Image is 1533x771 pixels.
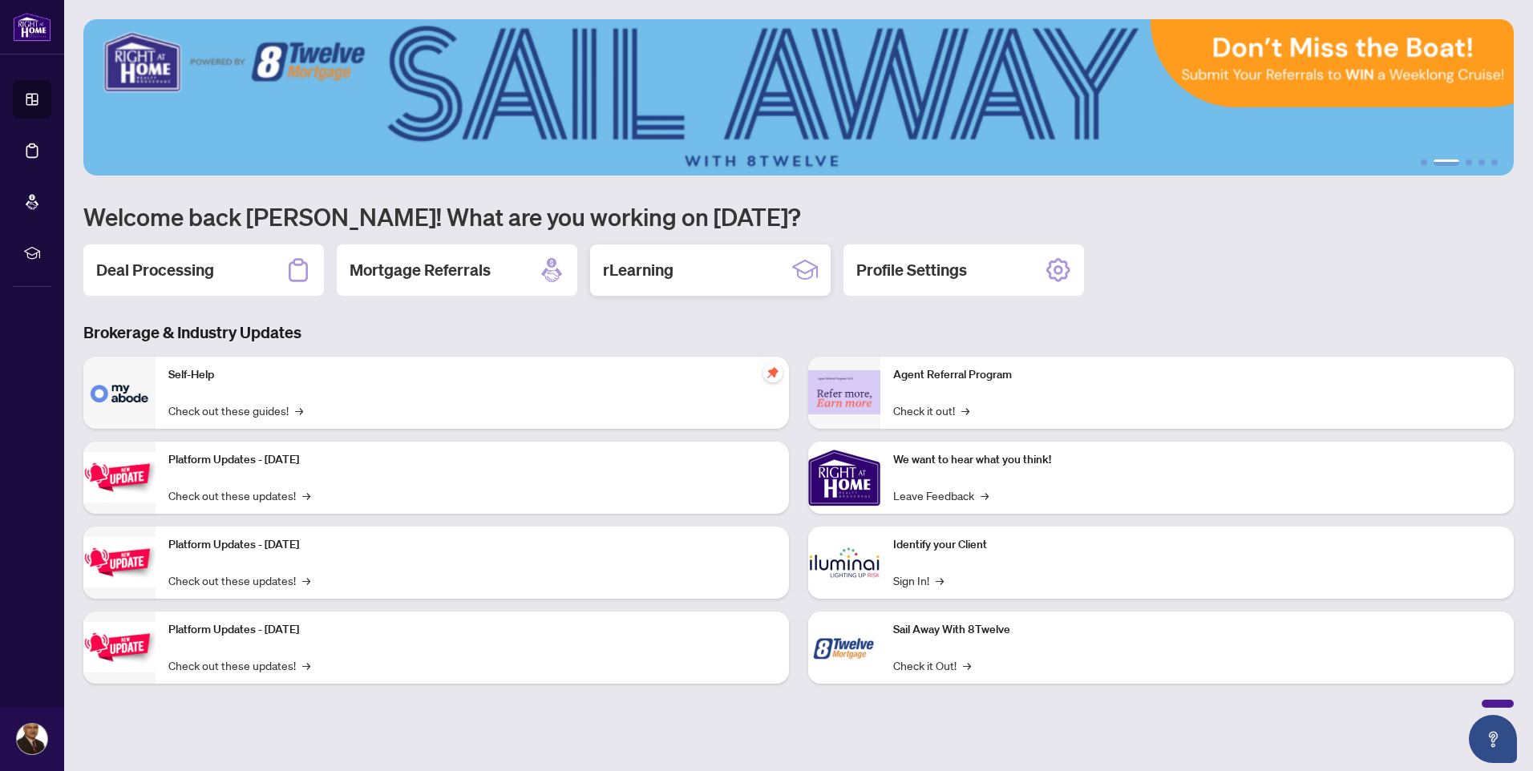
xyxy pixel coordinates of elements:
img: Platform Updates - July 8, 2025 [83,537,156,587]
a: Check out these updates!→ [168,486,310,504]
img: Agent Referral Program [808,370,880,414]
img: We want to hear what you think! [808,442,880,514]
button: 1 [1421,159,1427,166]
p: Platform Updates - [DATE] [168,536,776,554]
p: We want to hear what you think! [893,451,1501,469]
h2: Mortgage Referrals [350,259,491,281]
h2: Profile Settings [856,259,967,281]
img: Platform Updates - July 21, 2025 [83,452,156,503]
a: Check it out!→ [893,402,969,419]
h2: Deal Processing [96,259,214,281]
h1: Welcome back [PERSON_NAME]! What are you working on [DATE]? [83,201,1514,232]
img: Sail Away With 8Twelve [808,612,880,684]
a: Check it Out!→ [893,656,971,674]
p: Self-Help [168,366,776,384]
span: → [302,656,310,674]
img: Slide 1 [83,19,1514,176]
p: Platform Updates - [DATE] [168,621,776,639]
a: Check out these guides!→ [168,402,303,419]
h2: rLearning [603,259,673,281]
img: Profile Icon [17,724,47,754]
span: → [295,402,303,419]
span: → [936,571,944,589]
button: 2 [1434,159,1459,166]
button: Open asap [1469,715,1517,763]
img: logo [13,12,51,42]
p: Identify your Client [893,536,1501,554]
span: → [302,486,310,504]
span: → [302,571,310,589]
span: → [961,402,969,419]
span: → [963,656,971,674]
img: Platform Updates - June 23, 2025 [83,622,156,672]
span: pushpin [763,363,783,382]
a: Check out these updates!→ [168,571,310,589]
button: 5 [1491,159,1498,166]
p: Sail Away With 8Twelve [893,621,1501,639]
a: Check out these updates!→ [168,656,310,674]
button: 3 [1466,159,1472,166]
img: Identify your Client [808,527,880,599]
p: Platform Updates - [DATE] [168,451,776,469]
a: Sign In!→ [893,571,944,589]
button: 4 [1478,159,1485,166]
span: → [981,486,989,504]
h3: Brokerage & Industry Updates [83,321,1514,344]
a: Leave Feedback→ [893,486,989,504]
p: Agent Referral Program [893,366,1501,384]
img: Self-Help [83,357,156,429]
